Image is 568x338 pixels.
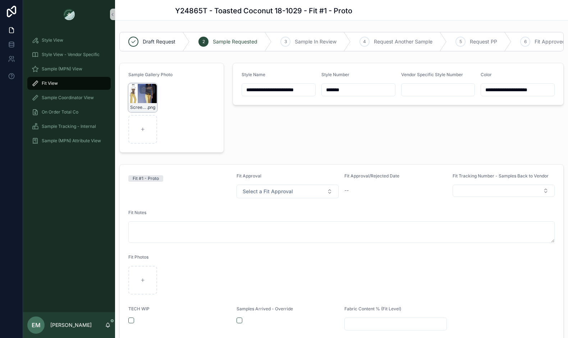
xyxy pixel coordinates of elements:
span: 2 [202,39,205,45]
h1: Y24865T - Toasted Coconut 18-1029 - Fit #1 - Proto [175,6,352,16]
a: Sample (MPN) Attribute View [27,134,111,147]
span: 4 [363,39,366,45]
span: Sample (MPN) Attribute View [42,138,101,144]
button: Select Button [237,185,339,198]
span: Style Number [321,72,349,77]
span: Sample In Review [295,38,336,45]
span: EM [32,321,41,329]
span: 5 [459,39,462,45]
span: On Order Total Co [42,109,78,115]
span: Draft Request [143,38,175,45]
span: Screenshot-2025-08-27-at-4.32.34-PM [130,105,147,110]
a: Style View [27,34,111,47]
span: Sample Tracking - Internal [42,124,96,129]
a: Style View - Vendor Specific [27,48,111,61]
span: Style View [42,37,63,43]
span: 6 [524,39,527,45]
span: 3 [284,39,287,45]
span: Fit Approval/Rejected Date [344,173,399,179]
span: Style Name [242,72,265,77]
span: Style View - Vendor Specific [42,52,100,57]
a: On Order Total Co [27,106,111,119]
a: Sample (MPN) View [27,62,111,75]
span: Sample Coordinator View [42,95,94,101]
span: Fit Notes [128,210,146,215]
span: Sample Requested [213,38,257,45]
p: [PERSON_NAME] [50,321,92,329]
a: Fit View [27,77,111,90]
span: Fabric Content % (Fit Level) [344,306,401,311]
span: Fit Tracking Number - Samples Back to Vendor [453,173,549,179]
div: scrollable content [23,29,115,157]
span: Request PP [470,38,497,45]
span: Sample Gallery Photo [128,72,173,77]
span: Color [481,72,492,77]
img: App logo [63,9,75,20]
button: Select Button [453,185,555,197]
a: Sample Coordinator View [27,91,111,104]
span: Fit View [42,80,58,86]
span: Fit Photos [128,254,148,260]
span: Select a Fit Approval [243,188,293,195]
span: Request Another Sample [374,38,432,45]
div: Fit #1 - Proto [133,175,159,182]
span: Sample (MPN) View [42,66,82,72]
span: Samples Arrived - Override [237,306,293,311]
span: .png [147,105,155,110]
span: TECH WIP [128,306,150,311]
span: -- [344,187,349,194]
span: Fit Approval [237,173,261,179]
a: Sample Tracking - Internal [27,120,111,133]
span: Fit Approved [535,38,565,45]
span: Vendor Specific Style Number [401,72,463,77]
